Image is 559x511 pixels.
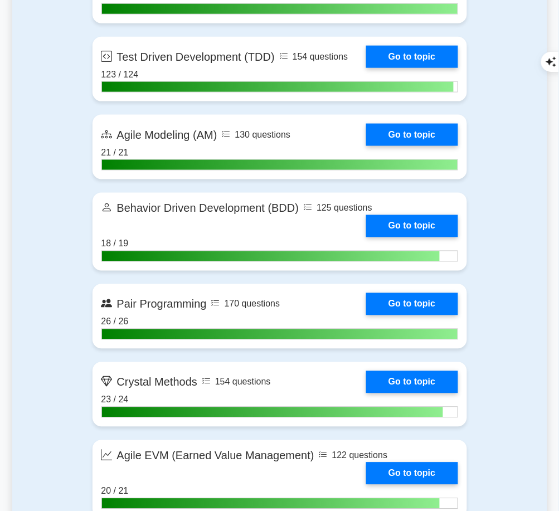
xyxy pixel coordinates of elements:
[366,371,458,393] a: Go to topic
[366,463,458,485] a: Go to topic
[366,293,458,315] a: Go to topic
[366,124,458,146] a: Go to topic
[366,46,458,68] a: Go to topic
[366,215,458,237] a: Go to topic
